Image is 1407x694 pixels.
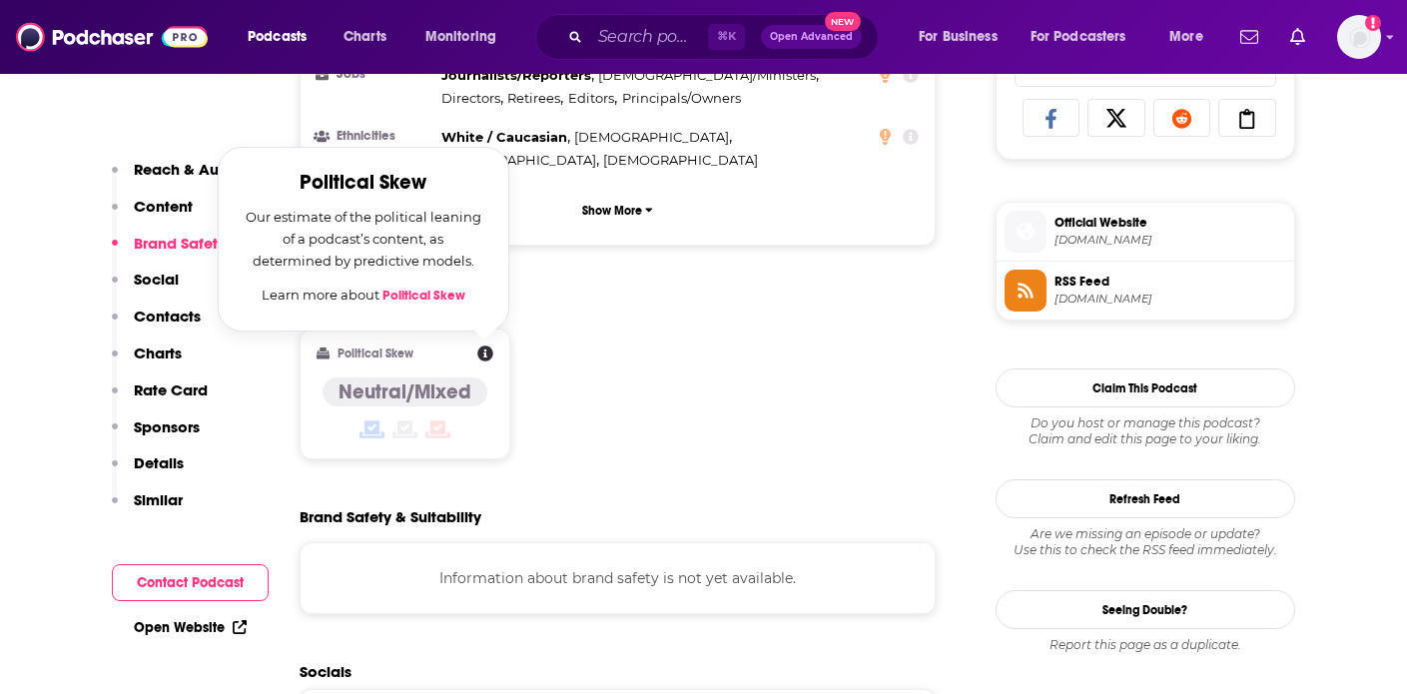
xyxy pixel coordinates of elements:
[996,526,1295,558] div: Are we missing an episode or update? Use this to check the RSS feed immediately.
[574,129,729,145] span: [DEMOGRAPHIC_DATA]
[1153,99,1211,137] a: Share on Reddit
[134,160,269,179] p: Reach & Audience
[300,662,937,681] h2: Socials
[243,172,484,194] h2: Political Skew
[1055,292,1286,307] span: anchor.fm
[134,307,201,326] p: Contacts
[1337,15,1381,59] button: Show profile menu
[574,126,732,149] span: ,
[112,380,208,417] button: Rate Card
[1055,273,1286,291] span: RSS Feed
[234,21,333,53] button: open menu
[622,90,741,106] span: Principals/Owners
[112,270,179,307] button: Social
[112,417,200,454] button: Sponsors
[134,270,179,289] p: Social
[441,129,567,145] span: White / Caucasian
[382,288,465,304] a: Political Skew
[770,32,853,42] span: Open Advanced
[1337,15,1381,59] span: Logged in as CommsPodchaser
[590,21,708,53] input: Search podcasts, credits, & more...
[603,152,758,168] span: [DEMOGRAPHIC_DATA]
[598,64,819,87] span: ,
[344,23,386,51] span: Charts
[1155,21,1228,53] button: open menu
[331,21,398,53] a: Charts
[425,23,496,51] span: Monitoring
[338,347,413,360] h2: Political Skew
[112,453,184,490] button: Details
[300,294,921,313] h2: Content
[112,564,269,601] button: Contact Podcast
[996,479,1295,518] button: Refresh Feed
[300,507,481,526] h2: Brand Safety & Suitability
[441,149,599,172] span: ,
[134,417,200,436] p: Sponsors
[554,14,898,60] div: Search podcasts, credits, & more...
[134,453,184,472] p: Details
[1337,15,1381,59] img: User Profile
[582,204,642,218] p: Show More
[134,490,183,509] p: Similar
[568,87,617,110] span: ,
[1169,23,1203,51] span: More
[1232,20,1266,54] a: Show notifications dropdown
[996,415,1295,447] div: Claim and edit this page to your liking.
[1282,20,1313,54] a: Show notifications dropdown
[1031,23,1126,51] span: For Podcasters
[112,490,183,527] button: Similar
[411,21,522,53] button: open menu
[243,284,484,307] p: Learn more about
[825,12,861,31] span: New
[996,590,1295,629] a: Seeing Double?
[708,24,745,50] span: ⌘ K
[996,415,1295,431] span: Do you host or manage this podcast?
[919,23,998,51] span: For Business
[1023,99,1080,137] a: Share on Facebook
[112,307,201,344] button: Contacts
[1005,270,1286,312] a: RSS Feed[DOMAIN_NAME]
[134,619,247,636] a: Open Website
[134,344,182,362] p: Charts
[16,18,208,56] img: Podchaser - Follow, Share and Rate Podcasts
[317,192,920,229] button: Show More
[761,25,862,49] button: Open AdvancedNew
[507,90,560,106] span: Retirees
[134,234,226,253] p: Brand Safety
[598,67,816,83] span: [DEMOGRAPHIC_DATA]/Ministers
[248,23,307,51] span: Podcasts
[568,90,614,106] span: Editors
[112,234,226,271] button: Brand Safety
[441,152,596,168] span: [DEMOGRAPHIC_DATA]
[1218,99,1276,137] a: Copy Link
[905,21,1023,53] button: open menu
[441,67,591,83] span: Journalists/Reporters
[1365,15,1381,31] svg: Add a profile image
[1055,233,1286,248] span: ballotpedia.org
[1018,21,1155,53] button: open menu
[996,637,1295,653] div: Report this page as a duplicate.
[317,130,433,143] h3: Ethnicities
[134,380,208,399] p: Rate Card
[441,126,570,149] span: ,
[112,197,193,234] button: Content
[1087,99,1145,137] a: Share on X/Twitter
[996,368,1295,407] button: Claim This Podcast
[1005,211,1286,253] a: Official Website[DOMAIN_NAME]
[441,64,594,87] span: ,
[243,206,484,272] p: Our estimate of the political leaning of a podcast’s content, as determined by predictive models.
[300,542,937,614] div: Information about brand safety is not yet available.
[112,160,269,197] button: Reach & Audience
[112,344,182,380] button: Charts
[1055,214,1286,232] span: Official Website
[441,87,503,110] span: ,
[507,87,563,110] span: ,
[134,197,193,216] p: Content
[441,90,500,106] span: Directors
[339,379,471,404] h4: Neutral/Mixed
[317,68,433,81] h3: Jobs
